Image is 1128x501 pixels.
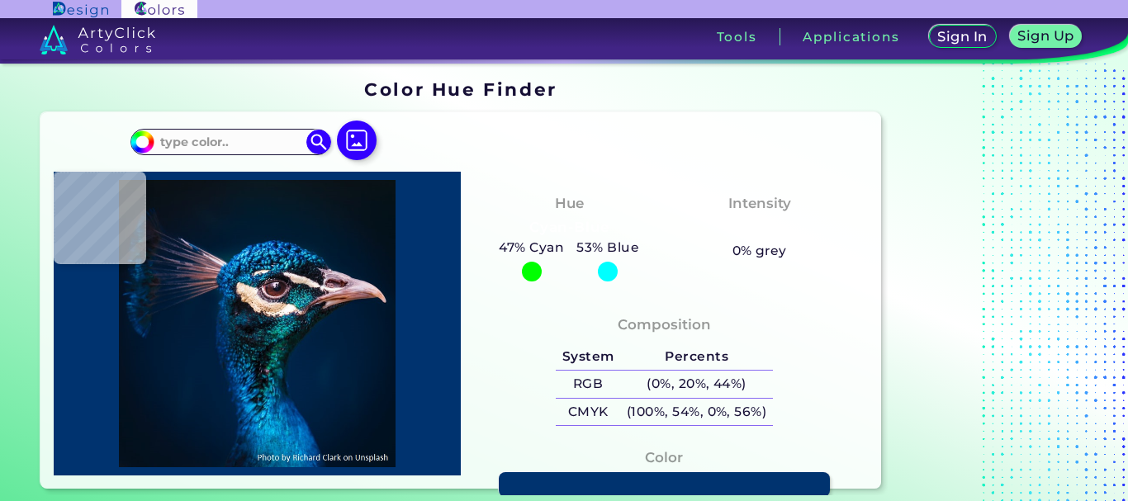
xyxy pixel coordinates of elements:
h5: System [556,343,620,370]
h3: Tools [717,31,757,43]
h5: Percents [620,343,773,370]
a: Sign Up [1012,26,1079,47]
h5: (0%, 20%, 44%) [620,371,773,398]
input: type color.. [154,130,308,153]
h5: 47% Cyan [493,237,571,258]
img: ArtyClick Design logo [53,2,108,17]
h4: Intensity [728,191,791,215]
h5: 0% grey [732,240,787,262]
h4: Color [645,446,683,470]
img: img_pavlin.jpg [62,180,453,467]
img: icon picture [337,121,377,160]
h5: 53% Blue [571,237,646,258]
h3: Vibrant [723,218,795,238]
h3: Cyan-Blue [523,218,616,238]
img: logo_artyclick_colors_white.svg [40,25,156,54]
h1: Color Hue Finder [364,77,557,102]
h5: Sign In [940,31,986,43]
h3: Applications [803,31,899,43]
img: icon search [306,130,331,154]
h5: RGB [556,371,620,398]
h4: Hue [555,191,584,215]
a: Sign In [931,26,993,47]
h5: (100%, 54%, 0%, 56%) [620,399,773,426]
h5: CMYK [556,399,620,426]
h5: Sign Up [1020,30,1072,42]
h4: Composition [618,313,711,337]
